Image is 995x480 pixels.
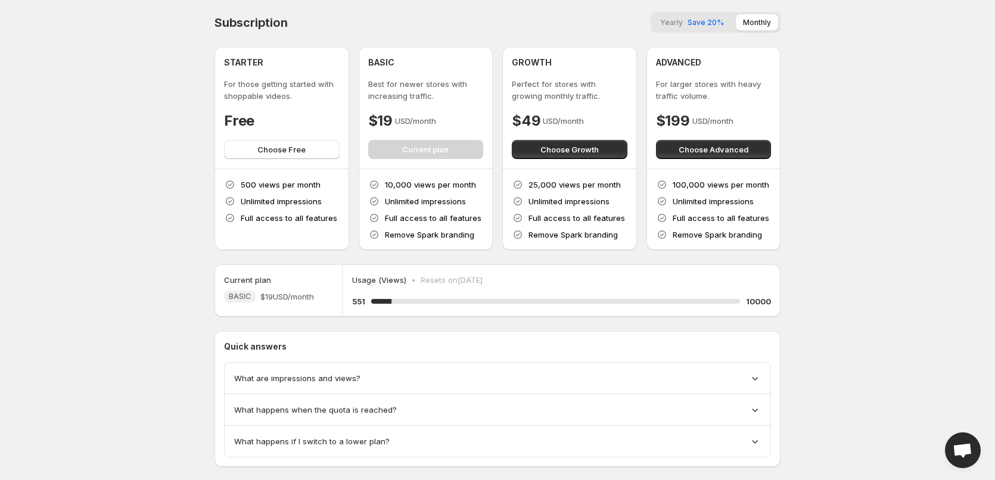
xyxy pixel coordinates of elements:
h4: Subscription [214,15,288,30]
p: 10,000 views per month [385,179,476,191]
h4: $199 [656,111,690,130]
p: 25,000 views per month [528,179,621,191]
p: Unlimited impressions [673,195,754,207]
span: Choose Advanced [679,144,748,155]
p: Best for newer stores with increasing traffic. [368,78,484,102]
h4: $19 [368,111,393,130]
span: Save 20% [688,18,724,27]
p: Remove Spark branding [673,229,762,241]
h4: Free [224,111,254,130]
h4: STARTER [224,57,263,68]
p: Perfect for stores with growing monthly traffic. [512,78,627,102]
button: Choose Growth [512,140,627,159]
span: BASIC [229,292,251,301]
span: What happens if I switch to a lower plan? [234,435,390,447]
h5: 10000 [746,295,771,307]
button: Choose Advanced [656,140,772,159]
span: $19 USD/month [260,291,314,303]
button: YearlySave 20% [653,14,731,30]
p: 500 views per month [241,179,321,191]
p: USD/month [692,115,733,127]
h4: GROWTH [512,57,552,68]
p: Full access to all features [673,212,769,224]
p: Full access to all features [241,212,337,224]
span: Yearly [660,18,683,27]
h4: ADVANCED [656,57,701,68]
p: • [411,274,416,286]
p: 100,000 views per month [673,179,769,191]
h5: 551 [352,295,365,307]
p: USD/month [543,115,584,127]
span: Choose Growth [540,144,599,155]
button: Choose Free [224,140,340,159]
p: Quick answers [224,341,771,353]
p: Full access to all features [385,212,481,224]
p: Full access to all features [528,212,625,224]
p: Remove Spark branding [528,229,618,241]
p: For larger stores with heavy traffic volume. [656,78,772,102]
h4: BASIC [368,57,394,68]
a: Open chat [945,432,981,468]
p: Unlimited impressions [528,195,610,207]
p: Remove Spark branding [385,229,474,241]
h4: $49 [512,111,540,130]
p: Unlimited impressions [241,195,322,207]
span: Choose Free [257,144,306,155]
button: Monthly [736,14,778,30]
span: What happens when the quota is reached? [234,404,397,416]
h5: Current plan [224,274,271,286]
p: For those getting started with shoppable videos. [224,78,340,102]
p: Unlimited impressions [385,195,466,207]
p: USD/month [395,115,436,127]
p: Resets on [DATE] [421,274,483,286]
p: Usage (Views) [352,274,406,286]
span: What are impressions and views? [234,372,360,384]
